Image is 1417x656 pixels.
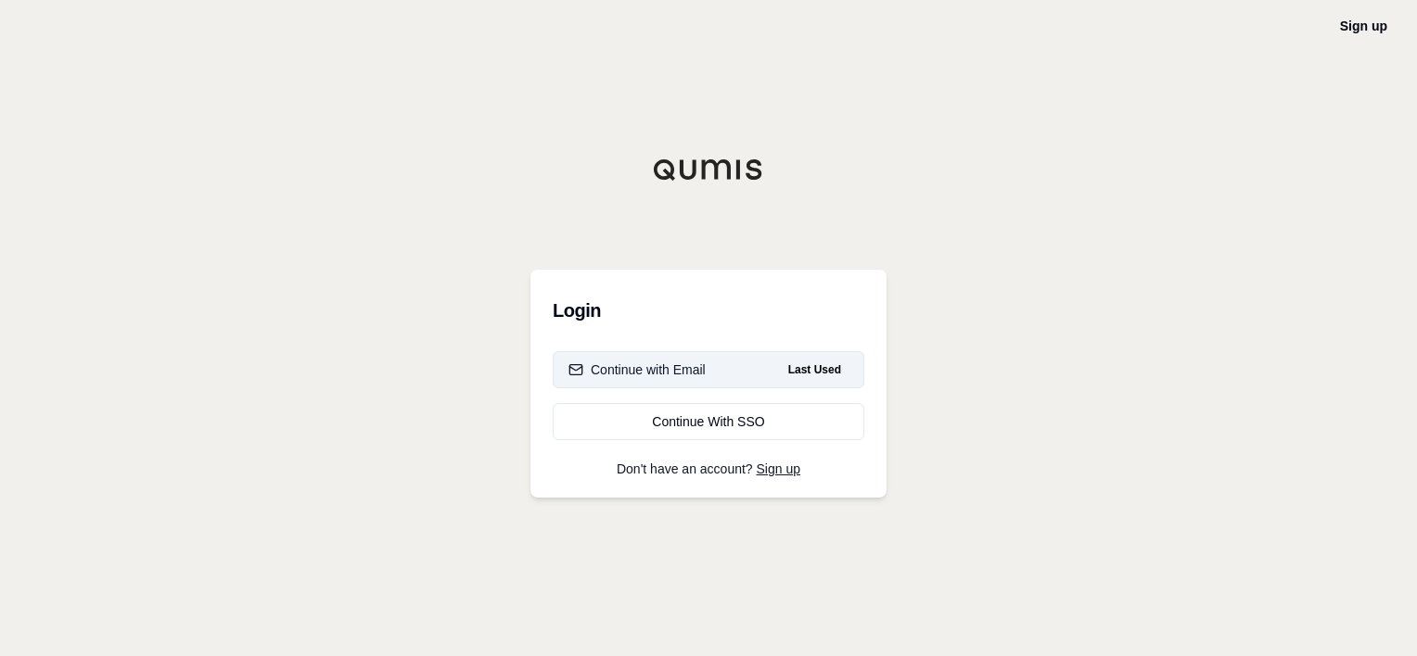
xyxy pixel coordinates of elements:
[653,158,764,181] img: Qumis
[757,461,800,476] a: Sign up
[1340,19,1387,33] a: Sign up
[568,412,849,431] div: Continue With SSO
[553,292,864,329] h3: Login
[781,359,849,381] span: Last Used
[553,462,864,475] p: Don't have an account?
[553,351,864,388] button: Continue with EmailLast Used
[568,360,706,379] div: Continue with Email
[553,403,864,440] a: Continue With SSO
